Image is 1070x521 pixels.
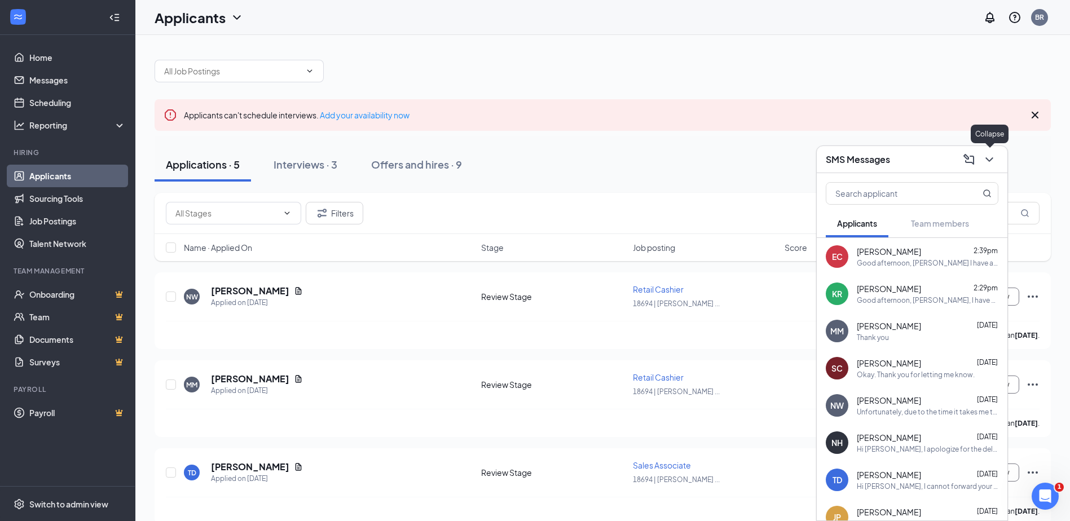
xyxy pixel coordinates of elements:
h1: Applicants [155,8,226,27]
div: Applied on [DATE] [211,385,303,396]
span: [PERSON_NAME] [857,432,921,443]
a: TeamCrown [29,306,126,328]
svg: QuestionInfo [1008,11,1021,24]
div: Hiring [14,148,124,157]
iframe: Intercom live chat [1032,483,1059,510]
div: Applications · 5 [166,157,240,171]
a: Scheduling [29,91,126,114]
span: 2:39pm [974,246,998,255]
span: [PERSON_NAME] [857,320,921,332]
div: Review Stage [481,467,626,478]
a: OnboardingCrown [29,283,126,306]
a: Talent Network [29,232,126,255]
svg: Document [294,374,303,383]
a: Applicants [29,165,126,187]
svg: ChevronDown [305,67,314,76]
svg: Cross [1028,108,1042,122]
span: Applicants can't schedule interviews. [184,110,409,120]
div: Applied on [DATE] [211,297,303,308]
input: All Stages [175,207,278,219]
h3: SMS Messages [826,153,890,166]
span: [DATE] [977,321,998,329]
svg: MagnifyingGlass [1020,209,1029,218]
input: Search applicant [826,183,960,204]
div: BR [1035,12,1044,22]
div: TD [188,468,196,478]
span: Applicants [837,218,877,228]
span: 18694 | [PERSON_NAME] ... [633,475,720,484]
span: [DATE] [977,507,998,515]
span: 18694 | [PERSON_NAME] ... [633,387,720,396]
div: Hi [PERSON_NAME], I cannot forward your application to a different location. You will need to app... [857,482,998,491]
div: KR [832,288,842,299]
svg: Filter [315,206,329,220]
svg: ChevronDown [983,153,996,166]
button: ComposeMessage [960,151,978,169]
span: Job posting [633,242,675,253]
input: All Job Postings [164,65,301,77]
span: [DATE] [977,395,998,404]
svg: ChevronDown [283,209,292,218]
div: MM [186,380,197,390]
div: Switch to admin view [29,498,108,510]
div: EC [832,251,843,262]
svg: Analysis [14,120,25,131]
span: [PERSON_NAME] [857,283,921,294]
div: Review Stage [481,379,626,390]
a: DocumentsCrown [29,328,126,351]
a: Home [29,46,126,69]
span: [PERSON_NAME] [857,506,921,518]
span: 1 [1055,483,1064,492]
h5: [PERSON_NAME] [211,373,289,385]
div: Good afternoon, [PERSON_NAME], I have all your information entered into WorkSmart. You will recei... [857,295,998,305]
div: Review Stage [481,291,626,302]
span: [PERSON_NAME] [857,469,921,480]
b: [DATE] [1015,507,1038,515]
div: Hi [PERSON_NAME], I apologize for the delay! Are you available to connect [DATE][DATE] 2pm? Thank... [857,444,998,454]
span: Team members [911,218,969,228]
span: [DATE] [977,432,998,441]
div: NW [830,400,844,411]
div: Unfortunately, due to the time it takes me to get home from school, I won't be available till 4:3... [857,407,998,417]
svg: Document [294,462,303,471]
b: [DATE] [1015,419,1038,427]
a: Messages [29,69,126,91]
span: 2:29pm [974,284,998,292]
div: Collapse [971,125,1009,143]
span: [PERSON_NAME] [857,395,921,406]
svg: Ellipses [1026,290,1040,303]
span: Score [785,242,807,253]
svg: MagnifyingGlass [983,189,992,198]
span: [PERSON_NAME] [857,246,921,257]
svg: Error [164,108,177,122]
span: Name · Applied On [184,242,252,253]
button: Filter Filters [306,202,363,224]
span: [DATE] [977,358,998,367]
div: Applied on [DATE] [211,473,303,484]
div: NW [186,292,198,302]
div: Team Management [14,266,124,276]
svg: WorkstreamLogo [12,11,24,23]
span: 18694 | [PERSON_NAME] ... [633,299,720,308]
div: Okay. Thank you for letting me know. [857,370,975,379]
button: ChevronDown [980,151,998,169]
span: Sales Associate [633,460,691,470]
span: Retail Cashier [633,284,684,294]
svg: Settings [14,498,25,510]
div: Thank you [857,333,889,342]
h5: [PERSON_NAME] [211,285,289,297]
span: Retail Cashier [633,372,684,382]
svg: Ellipses [1026,378,1040,391]
div: Interviews · 3 [274,157,337,171]
div: NH [831,437,843,448]
div: SC [831,363,843,374]
h5: [PERSON_NAME] [211,461,289,473]
svg: ChevronDown [230,11,244,24]
div: Payroll [14,385,124,394]
div: Reporting [29,120,126,131]
a: Job Postings [29,210,126,232]
span: Stage [481,242,504,253]
b: [DATE] [1015,331,1038,339]
span: [DATE] [977,470,998,478]
a: SurveysCrown [29,351,126,373]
